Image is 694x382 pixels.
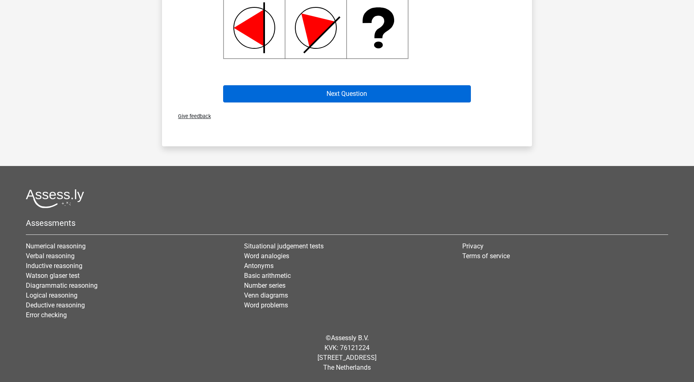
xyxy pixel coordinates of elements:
a: Number series [244,282,285,289]
a: Assessly B.V. [331,334,369,342]
a: Logical reasoning [26,291,78,299]
span: Give feedback [171,113,211,119]
a: Terms of service [462,252,510,260]
div: © KVK: 76121224 [STREET_ADDRESS] The Netherlands [20,327,674,379]
a: Verbal reasoning [26,252,75,260]
a: Situational judgement tests [244,242,324,250]
a: Word analogies [244,252,289,260]
h5: Assessments [26,218,668,228]
a: Antonyms [244,262,274,270]
a: Diagrammatic reasoning [26,282,98,289]
a: Basic arithmetic [244,272,291,280]
img: Assessly logo [26,189,84,208]
button: Next Question [223,85,471,102]
a: Privacy [462,242,484,250]
a: Venn diagrams [244,291,288,299]
a: Deductive reasoning [26,301,85,309]
a: Inductive reasoning [26,262,82,270]
a: Watson glaser test [26,272,80,280]
a: Numerical reasoning [26,242,86,250]
a: Error checking [26,311,67,319]
a: Word problems [244,301,288,309]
